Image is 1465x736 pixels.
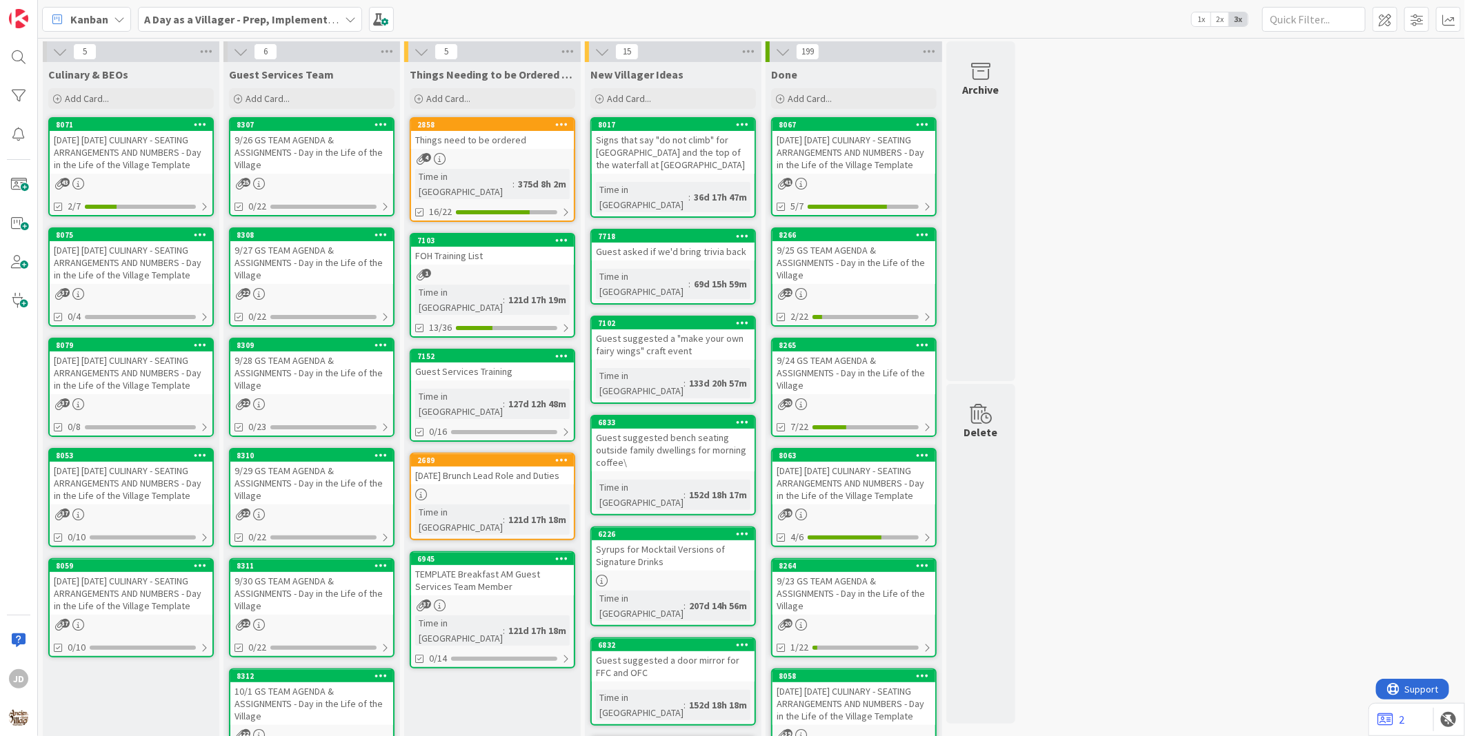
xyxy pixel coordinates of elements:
div: 127d 12h 48m [505,396,570,411]
div: Time in [GEOGRAPHIC_DATA] [415,285,503,315]
div: 8312 [237,671,393,681]
div: 8067 [779,120,935,130]
span: : [503,396,505,411]
div: 7152 [417,351,574,361]
div: 6833 [598,418,755,427]
div: 375d 8h 2m [515,176,570,192]
div: 2689[DATE] Brunch Lead Role and Duties [411,454,574,484]
div: 8017 [592,119,755,131]
div: JD [9,669,28,688]
div: Guest asked if we'd bring trivia back [592,243,755,260]
div: 8307 [237,120,393,130]
span: 20 [784,398,793,407]
div: 7718Guest asked if we'd bring trivia back [592,230,755,260]
div: FOH Training List [411,247,574,265]
div: 10/1 GS TEAM AGENDA & ASSIGNMENTS - Day in the Life of the Village [230,682,393,725]
b: A Day as a Villager - Prep, Implement and Execute [144,12,390,26]
div: 8067 [773,119,935,131]
div: [DATE] [DATE] CULINARY - SEATING ARRANGEMENTS AND NUMBERS - Day in the Life of the Village Template [50,462,212,504]
div: 8075 [56,230,212,240]
span: 0/22 [248,530,266,544]
div: 8311 [237,561,393,571]
span: 199 [796,43,819,60]
span: : [503,292,505,307]
div: Things need to be ordered [411,131,574,149]
div: 8266 [773,229,935,241]
span: : [684,697,686,713]
span: 2x [1210,12,1229,26]
div: 8311 [230,560,393,572]
span: 0/22 [248,640,266,655]
div: 2689 [411,454,574,467]
div: 8059 [50,560,212,572]
div: 69d 15h 59m [690,276,750,292]
div: 8307 [230,119,393,131]
span: 22 [241,288,250,297]
div: 8053 [56,451,212,460]
span: 16/22 [429,205,452,219]
span: 1/22 [790,640,808,655]
div: 8075[DATE] [DATE] CULINARY - SEATING ARRANGEMENTS AND NUMBERS - Day in the Life of the Village Te... [50,229,212,284]
span: 37 [422,600,431,609]
div: [DATE] Brunch Lead Role and Duties [411,467,574,484]
span: 5 [435,43,458,60]
span: 5/7 [790,199,804,214]
div: 7103FOH Training List [411,234,574,265]
span: 37 [61,509,70,518]
div: 6226Syrups for Mocktail Versions of Signature Drinks [592,528,755,571]
div: 2858 [417,120,574,130]
div: Time in [GEOGRAPHIC_DATA] [415,504,503,535]
span: : [684,376,686,391]
div: 121d 17h 18m [505,512,570,527]
span: 0/8 [68,420,81,434]
span: Add Card... [246,92,290,105]
div: 7152Guest Services Training [411,350,574,380]
div: [DATE] [DATE] CULINARY - SEATING ARRANGEMENTS AND NUMBERS - Day in the Life of the Village Template [50,351,212,394]
span: 0/16 [429,425,447,439]
span: Add Card... [607,92,651,105]
span: 2/7 [68,199,81,214]
div: 7103 [411,234,574,247]
span: 7/22 [790,420,808,434]
span: : [503,623,505,638]
div: 8309 [230,339,393,351]
div: 7718 [598,232,755,241]
span: Add Card... [426,92,470,105]
div: Guest suggested a door mirror for FFC and OFC [592,651,755,682]
span: 0/10 [68,530,86,544]
div: Time in [GEOGRAPHIC_DATA] [596,591,684,621]
div: 8310 [237,451,393,460]
span: : [684,598,686,613]
div: 9/30 GS TEAM AGENDA & ASSIGNMENTS - Day in the Life of the Village [230,572,393,615]
div: [DATE] [DATE] CULINARY - SEATING ARRANGEMENTS AND NUMBERS - Day in the Life of the Village Template [773,131,935,174]
div: 207d 14h 56m [686,598,750,613]
div: 8067[DATE] [DATE] CULINARY - SEATING ARRANGEMENTS AND NUMBERS - Day in the Life of the Village Te... [773,119,935,174]
div: 133d 20h 57m [686,376,750,391]
div: 6832 [598,640,755,650]
span: 2/22 [790,309,808,324]
div: 8053 [50,449,212,462]
div: 8063 [779,451,935,460]
div: 8071[DATE] [DATE] CULINARY - SEATING ARRANGEMENTS AND NUMBERS - Day in the Life of the Village Te... [50,119,212,174]
div: 121d 17h 18m [505,623,570,638]
span: 43 [61,178,70,187]
span: Add Card... [65,92,109,105]
div: 6945TEMPLATE Breakfast AM Guest Services Team Member [411,553,574,595]
span: 25 [241,178,250,187]
span: 37 [61,288,70,297]
span: 0/22 [248,309,266,324]
div: Signs that say "do not climb" for [GEOGRAPHIC_DATA] and the top of the waterfall at [GEOGRAPHIC_D... [592,131,755,174]
div: Time in [GEOGRAPHIC_DATA] [596,368,684,398]
span: 4 [422,153,431,162]
span: Support [29,2,63,19]
div: 8017Signs that say "do not climb" for [GEOGRAPHIC_DATA] and the top of the waterfall at [GEOGRAPH... [592,119,755,174]
div: [DATE] [DATE] CULINARY - SEATING ARRANGEMENTS AND NUMBERS - Day in the Life of the Village Template [773,682,935,725]
span: : [688,276,690,292]
div: 82649/23 GS TEAM AGENDA & ASSIGNMENTS - Day in the Life of the Village [773,560,935,615]
div: 6833 [592,416,755,429]
div: 9/23 GS TEAM AGENDA & ASSIGNMENTS - Day in the Life of the Village [773,572,935,615]
div: 7102Guest suggested a "make your own fairy wings" craft event [592,317,755,360]
div: 8310 [230,449,393,462]
span: 3x [1229,12,1248,26]
div: 9/25 GS TEAM AGENDA & ASSIGNMENTS - Day in the Life of the Village [773,241,935,284]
